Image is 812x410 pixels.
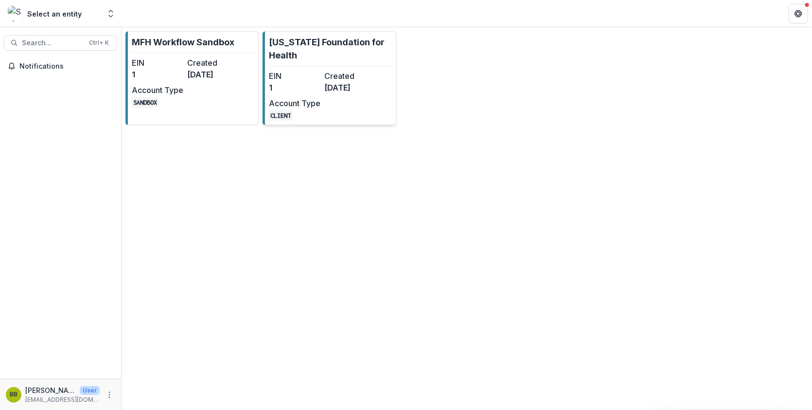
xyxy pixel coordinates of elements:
[22,39,83,47] span: Search...
[324,70,376,82] dt: Created
[125,31,259,125] a: MFH Workflow SandboxEIN1Created[DATE]Account TypeSANDBOX
[187,57,239,69] dt: Created
[8,6,23,21] img: Select an entity
[10,391,18,398] div: Brandy Boyer
[789,4,808,23] button: Get Help
[263,31,396,125] a: [US_STATE] Foundation for HealthEIN1Created[DATE]Account TypeCLIENT
[132,36,234,49] p: MFH Workflow Sandbox
[4,35,117,51] button: Search...
[104,389,115,401] button: More
[269,82,320,93] dd: 1
[132,97,159,108] code: SANDBOX
[25,385,76,395] p: [PERSON_NAME]
[269,111,292,121] code: CLIENT
[104,4,118,23] button: Open entity switcher
[324,82,376,93] dd: [DATE]
[132,69,183,80] dd: 1
[187,69,239,80] dd: [DATE]
[80,386,100,395] p: User
[132,57,183,69] dt: EIN
[132,84,183,96] dt: Account Type
[269,36,391,62] p: [US_STATE] Foundation for Health
[27,9,82,19] div: Select an entity
[269,70,320,82] dt: EIN
[4,58,117,74] button: Notifications
[87,37,111,48] div: Ctrl + K
[25,395,100,404] p: [EMAIL_ADDRESS][DOMAIN_NAME]
[19,62,113,71] span: Notifications
[269,97,320,109] dt: Account Type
